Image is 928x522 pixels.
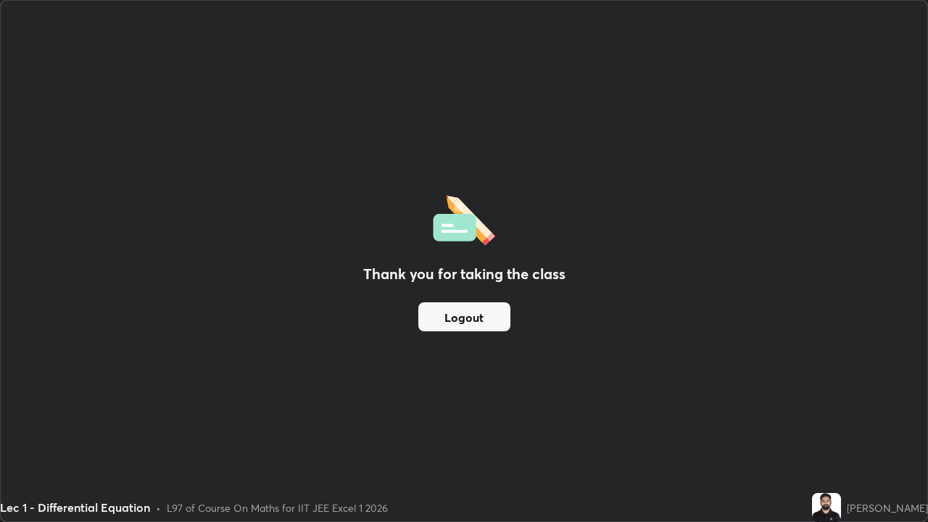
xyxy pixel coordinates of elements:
[847,500,928,515] div: [PERSON_NAME]
[156,500,161,515] div: •
[167,500,388,515] div: L97 of Course On Maths for IIT JEE Excel 1 2026
[433,191,495,246] img: offlineFeedback.1438e8b3.svg
[363,263,565,285] h2: Thank you for taking the class
[812,493,841,522] img: 04b9fe4193d640e3920203b3c5aed7f4.jpg
[418,302,510,331] button: Logout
